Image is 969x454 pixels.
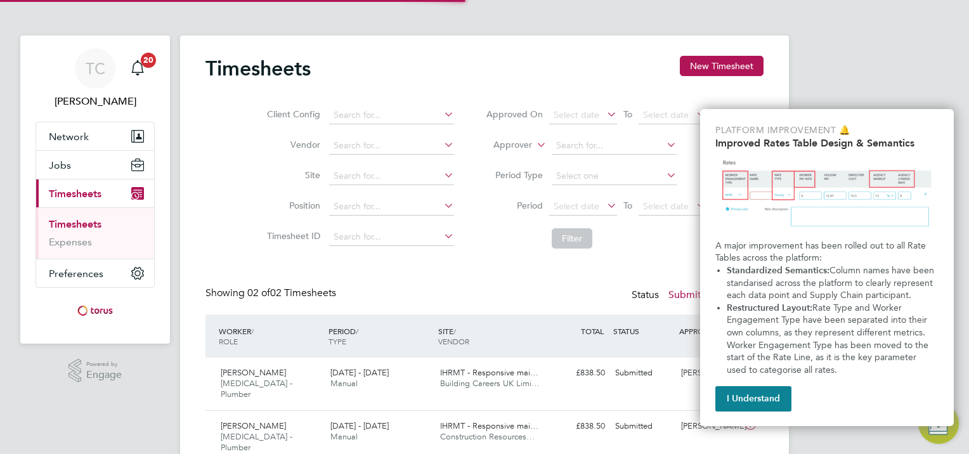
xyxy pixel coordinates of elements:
[263,108,320,120] label: Client Config
[329,137,454,155] input: Search for...
[715,137,939,149] h2: Improved Rates Table Design & Semantics
[440,420,538,431] span: IHRMT - Responsive mai…
[328,336,346,346] span: TYPE
[330,431,358,442] span: Manual
[49,236,92,248] a: Expenses
[221,431,292,453] span: [MEDICAL_DATA] - Plumber
[435,320,545,353] div: SITE
[330,367,389,378] span: [DATE] - [DATE]
[727,265,829,276] strong: Standardized Semantics:
[330,420,389,431] span: [DATE] - [DATE]
[552,167,677,185] input: Select one
[486,169,543,181] label: Period Type
[632,287,738,304] div: Status
[620,197,636,214] span: To
[554,200,599,212] span: Select date
[440,431,535,442] span: Construction Resources…
[263,139,320,150] label: Vendor
[668,289,736,301] label: Submitted
[486,108,543,120] label: Approved On
[86,60,105,77] span: TC
[610,363,676,384] div: Submitted
[221,420,286,431] span: [PERSON_NAME]
[36,48,155,109] a: Go to account details
[263,200,320,211] label: Position
[727,302,812,313] strong: Restructured Layout:
[486,200,543,211] label: Period
[544,363,610,384] div: £838.50
[610,416,676,437] div: Submitted
[73,301,117,321] img: torus-logo-retina.png
[552,228,592,249] button: Filter
[581,326,604,336] span: TOTAL
[247,287,270,299] span: 02 of
[36,301,155,321] a: Go to home page
[141,53,156,68] span: 20
[676,320,742,342] div: APPROVER
[329,167,454,185] input: Search for...
[676,363,742,384] div: [PERSON_NAME]
[20,36,170,344] nav: Main navigation
[86,359,122,370] span: Powered by
[715,154,939,235] img: Updated Rates Table Design & Semantics
[221,378,292,399] span: [MEDICAL_DATA] - Plumber
[36,94,155,109] span: Tracey Collins
[251,326,254,336] span: /
[49,188,101,200] span: Timesheets
[216,320,325,353] div: WORKER
[329,228,454,246] input: Search for...
[356,326,358,336] span: /
[221,367,286,378] span: [PERSON_NAME]
[700,109,954,426] div: Improved Rate Table Semantics
[453,326,456,336] span: /
[727,265,937,301] span: Column names have been standarised across the platform to clearly represent each data point and S...
[205,56,311,81] h2: Timesheets
[715,124,939,137] p: Platform Improvement 🔔
[263,230,320,242] label: Timesheet ID
[49,159,71,171] span: Jobs
[86,370,122,380] span: Engage
[475,139,532,152] label: Approver
[715,240,939,264] p: A major improvement has been rolled out to all Rate Tables across the platform:
[440,367,538,378] span: IHRMT - Responsive mai…
[715,386,791,412] button: I Understand
[727,302,931,375] span: Rate Type and Worker Engagement Type have been separated into their own columns, as they represen...
[49,218,101,230] a: Timesheets
[554,109,599,120] span: Select date
[330,378,358,389] span: Manual
[325,320,435,353] div: PERIOD
[49,131,89,143] span: Network
[643,200,689,212] span: Select date
[440,378,540,389] span: Building Careers UK Limi…
[552,137,677,155] input: Search for...
[676,416,742,437] div: [PERSON_NAME]
[219,336,238,346] span: ROLE
[247,287,336,299] span: 02 Timesheets
[329,107,454,124] input: Search for...
[438,336,469,346] span: VENDOR
[643,109,689,120] span: Select date
[610,320,676,342] div: STATUS
[49,268,103,280] span: Preferences
[544,416,610,437] div: £838.50
[205,287,339,300] div: Showing
[329,198,454,216] input: Search for...
[263,169,320,181] label: Site
[680,56,764,76] button: New Timesheet
[620,106,636,122] span: To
